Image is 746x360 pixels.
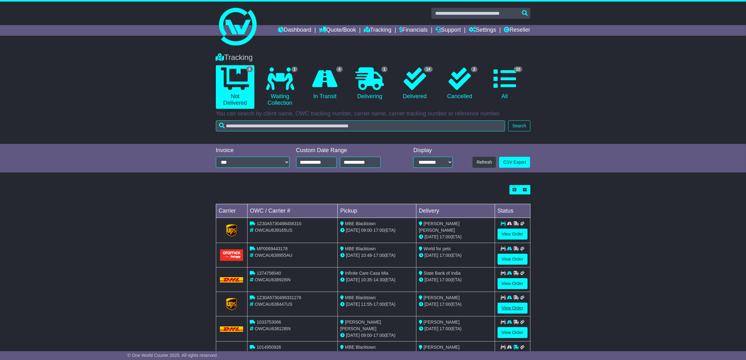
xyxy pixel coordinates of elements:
p: You can search by client name, OWC tracking number, carrier name, carrier tracking number or refe... [216,110,530,117]
a: Tracking [364,25,391,36]
a: View Order [498,327,528,338]
span: 4 [336,66,343,72]
a: 22 All [485,65,524,102]
span: MBE Blacktown [345,221,376,226]
span: MP0069443178 [257,246,288,251]
span: 17:00 [440,326,451,331]
div: - (ETA) [340,332,414,339]
span: State Bank of India [424,271,461,276]
img: DHL.png [220,277,243,282]
span: 17:00 [373,333,384,338]
div: Display [413,147,452,154]
div: (ETA) [419,326,492,332]
span: [PERSON_NAME] [424,320,460,325]
span: 17:00 [440,277,451,282]
span: 1 [291,66,298,72]
span: 09:00 [361,333,372,338]
span: 10:46 [361,253,372,258]
div: (ETA) [419,234,492,240]
span: [DATE] [346,302,360,307]
td: OWC / Carrier # [247,204,338,218]
div: - (ETA) [340,351,414,357]
a: CSV Export [499,157,530,168]
span: 17:00 [373,253,384,258]
span: [PERSON_NAME] [424,295,460,300]
span: 17:00 [440,253,451,258]
span: [DATE] [425,234,438,239]
a: View Order [498,303,528,314]
span: [DATE] [425,253,438,258]
a: Support [436,25,461,36]
span: 17:00 [440,234,451,239]
a: 2 Cancelled [441,65,479,102]
a: 1 Waiting Collection [261,65,299,109]
span: OWCAU638447US [255,302,292,307]
span: [DATE] [346,333,360,338]
span: 2 [471,66,477,72]
img: GetCarrierServiceLogo [226,298,237,310]
span: 14 [424,66,432,72]
span: OWCAU638928IN [255,277,290,282]
a: 4 In Transit [305,65,344,102]
span: [DATE] [346,277,360,282]
span: MBE Blacktown [345,246,376,251]
span: 14:30 [373,277,384,282]
span: 1Z30A5730498458310 [257,221,301,226]
div: - (ETA) [340,277,414,283]
a: View Order [498,229,528,240]
div: - (ETA) [340,252,414,259]
span: MBE Blacktown [345,345,376,350]
div: (ETA) [419,277,492,283]
span: [PERSON_NAME] [PERSON_NAME] [340,320,381,331]
span: 1033753066 [257,320,281,325]
td: Carrier [216,204,247,218]
span: OWCAU638955AU [255,253,292,258]
span: MBE Blacktown [345,295,376,300]
span: 1014950926 [257,345,281,350]
a: Settings [469,25,496,36]
span: 17:00 [440,302,451,307]
a: 14 Delivered [395,65,434,102]
img: GetCarrierServiceLogo [226,224,237,237]
a: 6 Not Delivered [216,65,254,109]
span: World for pets [424,246,451,251]
span: [DATE] [425,326,438,331]
span: [DATE] [425,277,438,282]
img: DHL.png [220,326,243,331]
div: (ETA) [419,301,492,308]
div: - (ETA) [340,301,414,308]
button: Refresh [472,157,496,168]
span: © One World Courier 2025. All rights reserved. [128,353,218,358]
span: [PERSON_NAME] [PERSON_NAME] [419,345,460,356]
div: - (ETA) [340,227,414,234]
a: Financials [399,25,428,36]
a: 1 Delivering [351,65,389,102]
a: View Order [498,254,528,265]
div: Invoice [216,147,290,154]
span: 17:00 [373,302,384,307]
a: Reseller [504,25,530,36]
a: Dashboard [278,25,311,36]
div: Tracking [213,53,534,62]
td: Delivery [416,204,495,218]
span: [DATE] [425,302,438,307]
span: [PERSON_NAME] [PERSON_NAME] [419,221,460,233]
a: View Order [498,278,528,289]
img: Aramex.png [220,249,243,261]
span: 09:00 [361,228,372,233]
span: [DATE] [346,228,360,233]
td: Pickup [338,204,416,218]
span: 6 [246,66,253,72]
a: Quote/Book [319,25,356,36]
button: Search [508,120,530,131]
span: Infinite Care Casa Mia [345,271,389,276]
span: 1374756040 [257,271,281,276]
span: 10:35 [361,277,372,282]
span: 17:00 [373,228,384,233]
td: Status [495,204,530,218]
span: 1Z30A5730499331276 [257,295,301,300]
span: 22 [514,66,522,72]
div: (ETA) [419,252,492,259]
span: [DATE] [346,253,360,258]
div: Custom Date Range [296,147,397,154]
